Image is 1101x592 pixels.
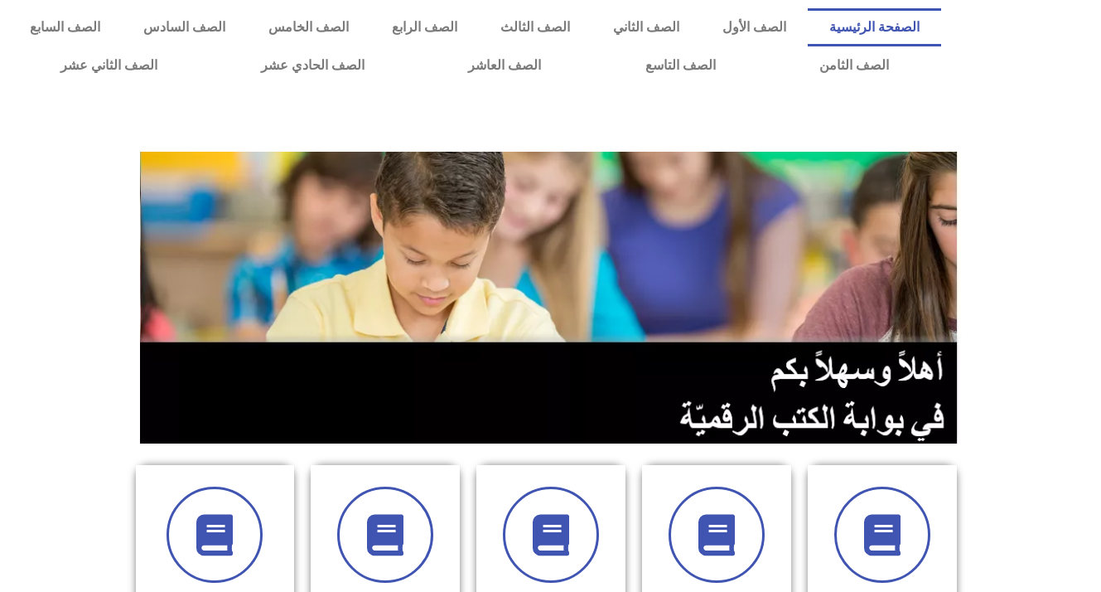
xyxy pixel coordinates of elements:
a: الصفحة الرئيسية [808,8,941,46]
a: الصف الثاني [592,8,701,46]
a: الصف الرابع [370,8,479,46]
a: الصف الأول [701,8,808,46]
a: الصف السابع [8,8,122,46]
a: الصف الثاني عشر [8,46,209,85]
a: الصف الثالث [479,8,592,46]
a: الصف الخامس [247,8,370,46]
a: الصف الثامن [767,46,940,85]
a: الصف العاشر [417,46,593,85]
a: الصف الحادي عشر [209,46,416,85]
a: الصف التاسع [593,46,767,85]
a: الصف السادس [122,8,247,46]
